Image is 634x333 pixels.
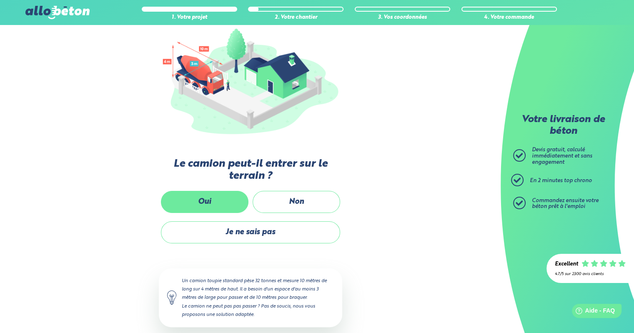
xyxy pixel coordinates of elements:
div: 2. Votre chantier [248,15,343,21]
p: Votre livraison de béton [515,114,611,137]
div: 1. Votre projet [142,15,237,21]
label: Je ne sais pas [161,221,340,243]
span: En 2 minutes top chrono [530,178,592,183]
img: allobéton [25,6,90,19]
label: Non [253,191,340,213]
iframe: Help widget launcher [560,300,625,324]
label: Oui [161,191,248,213]
div: Excellent [555,261,578,268]
label: Le camion peut-il entrer sur le terrain ? [159,158,342,183]
div: 4.7/5 sur 2300 avis clients [555,272,626,276]
div: 4. Votre commande [461,15,557,21]
span: Devis gratuit, calculé immédiatement et sans engagement [532,147,592,165]
span: Commandez ensuite votre béton prêt à l'emploi [532,198,599,210]
div: 3. Vos coordonnées [355,15,450,21]
div: Un camion toupie standard pèse 32 tonnes et mesure 10 mètres de long sur 4 mètres de haut. Il a b... [159,268,342,327]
